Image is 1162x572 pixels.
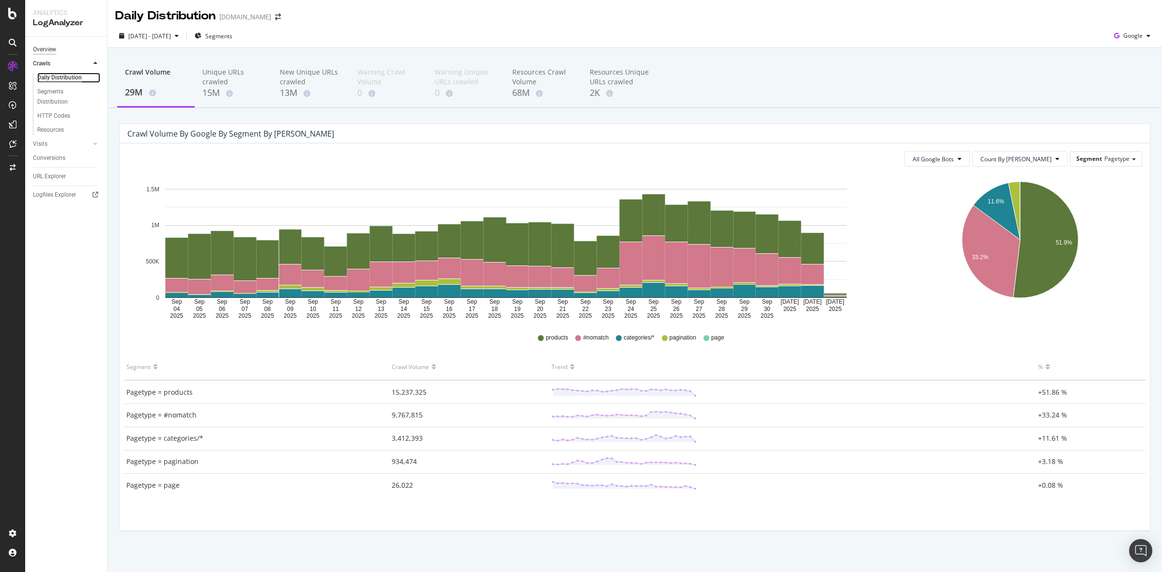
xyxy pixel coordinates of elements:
text: 2025 [306,312,320,319]
div: Resources Crawl Volume [512,67,574,87]
text: 2025 [329,312,342,319]
span: Count By Day [980,155,1052,163]
a: Segments Distribution [37,87,100,107]
text: 33.2% [972,254,988,261]
text: 2025 [193,312,206,319]
text: 15 [423,306,430,312]
div: 68M [512,87,574,99]
a: Daily Distribution [37,73,100,83]
text: 13 [378,306,384,312]
a: Resources [37,125,100,135]
div: Segments Distribution [37,87,91,107]
text: 2025 [692,312,705,319]
span: page [711,334,724,342]
text: 04 [173,306,180,312]
text: 2025 [647,312,660,319]
text: Sep [603,299,613,306]
span: pagination [670,334,696,342]
span: 3,412,393 [392,433,423,443]
a: Conversions [33,153,100,163]
text: Sep [331,299,341,306]
text: 11.6% [988,199,1004,205]
text: 2025 [170,312,183,319]
text: 05 [196,306,203,312]
div: Logfiles Explorer [33,190,76,200]
div: Unique URLs crawled [202,67,264,87]
text: [DATE] [803,299,822,306]
text: 51.9% [1055,239,1072,246]
a: Crawls [33,59,91,69]
text: Sep [353,299,364,306]
svg: A chart. [900,174,1140,320]
div: % [1038,359,1043,374]
text: Sep [671,299,682,306]
text: 24 [627,306,634,312]
text: Sep [739,299,750,306]
a: Overview [33,45,100,55]
span: +3.18 % [1038,457,1063,466]
text: Sep [398,299,409,306]
button: Google [1110,28,1154,44]
text: 21 [560,306,566,312]
text: Sep [580,299,591,306]
div: Resources [37,125,64,135]
div: URL Explorer [33,171,66,182]
text: 06 [219,306,226,312]
span: Pagetype = page [126,480,180,490]
span: Google [1123,31,1143,40]
span: Segments [205,32,232,40]
div: New Unique URLs crawled [280,67,342,87]
span: Pagetype = products [126,387,193,397]
div: Resources Unique URLs crawled [590,67,652,87]
text: 07 [242,306,248,312]
span: +33.24 % [1038,410,1067,419]
span: categories/* [624,334,654,342]
div: arrow-right-arrow-left [275,14,281,20]
text: 2025 [534,312,547,319]
text: 0 [156,294,159,301]
div: Crawl Volume [392,359,429,374]
text: Sep [376,299,386,306]
text: 19 [514,306,521,312]
text: Sep [512,299,523,306]
text: Sep [194,299,205,306]
text: 08 [264,306,271,312]
div: Analytics [33,8,99,17]
text: 2025 [511,312,524,319]
text: 20 [537,306,544,312]
div: LogAnalyzer [33,17,99,29]
div: Visits [33,139,47,149]
span: products [546,334,568,342]
a: HTTP Codes [37,111,100,121]
svg: A chart. [127,174,885,320]
text: 2025 [806,306,819,312]
text: 2025 [261,312,274,319]
div: Conversions [33,153,65,163]
text: Sep [285,299,296,306]
text: 2025 [670,312,683,319]
text: Sep [535,299,546,306]
a: Logfiles Explorer [33,190,100,200]
text: [DATE] [780,299,799,306]
text: 2025 [443,312,456,319]
span: 15,237,325 [392,387,427,397]
text: 23 [605,306,612,312]
text: Sep [648,299,659,306]
text: Sep [171,299,182,306]
text: 18 [491,306,498,312]
text: Sep [626,299,636,306]
text: Sep [308,299,319,306]
text: Sep [762,299,773,306]
text: Sep [240,299,250,306]
text: Sep [489,299,500,306]
text: 500K [146,258,159,265]
text: 17 [469,306,475,312]
a: Visits [33,139,91,149]
text: 1M [151,222,159,229]
text: 2025 [352,312,365,319]
div: Open Intercom Messenger [1129,539,1152,562]
button: Segments [191,28,236,44]
text: 30 [764,306,771,312]
span: +11.61 % [1038,433,1067,443]
text: 2025 [556,312,569,319]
